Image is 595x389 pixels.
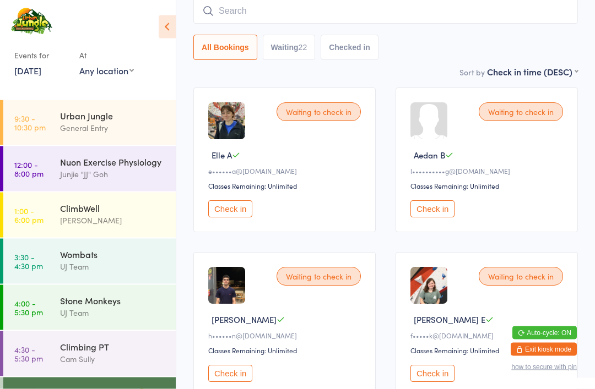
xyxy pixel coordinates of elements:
[193,35,257,61] button: All Bookings
[277,267,361,286] div: Waiting to check in
[60,248,166,260] div: Wombats
[410,167,566,176] div: l••••••••••g@[DOMAIN_NAME]
[60,202,166,214] div: ClimbWell
[3,100,176,145] a: 9:30 -10:30 pmUrban JungleGeneral Entry
[208,365,252,382] button: Check in
[208,346,364,355] div: Classes Remaining: Unlimited
[511,343,577,356] button: Exit kiosk mode
[410,331,566,341] div: f•••••k@[DOMAIN_NAME]
[11,8,52,35] img: Urban Jungle Indoor Rock Climbing
[3,331,176,376] a: 4:30 -5:30 pmClimbing PTCam Sully
[60,109,166,122] div: Urban Jungle
[511,363,577,371] button: how to secure with pin
[60,168,166,180] div: Junjie "JJ" Goh
[208,331,364,341] div: h••••••n@[DOMAIN_NAME]
[79,64,134,76] div: Any location
[410,201,455,218] button: Check in
[512,326,577,339] button: Auto-cycle: ON
[410,182,566,191] div: Classes Remaining: Unlimited
[60,294,166,306] div: Stone Monkeys
[459,67,485,78] label: Sort by
[299,43,307,52] div: 22
[208,167,364,176] div: e••••••a@[DOMAIN_NAME]
[14,46,68,64] div: Events for
[60,156,166,168] div: Nuon Exercise Physiology
[208,182,364,191] div: Classes Remaining: Unlimited
[410,365,455,382] button: Check in
[3,239,176,284] a: 3:30 -4:30 pmWombatsUJ Team
[60,260,166,273] div: UJ Team
[14,64,41,76] a: [DATE]
[60,353,166,365] div: Cam Sully
[14,299,43,316] time: 4:00 - 5:30 pm
[414,150,445,161] span: Aedan B
[208,201,252,218] button: Check in
[3,146,176,191] a: 12:00 -8:00 pmNuon Exercise PhysiologyJunjie "JJ" Goh
[60,341,166,353] div: Climbing PT
[212,150,232,161] span: Elle A
[60,214,166,227] div: [PERSON_NAME]
[14,160,44,178] time: 12:00 - 8:00 pm
[487,66,578,78] div: Check in time (DESC)
[14,345,43,363] time: 4:30 - 5:30 pm
[277,103,361,122] div: Waiting to check in
[414,314,485,326] span: [PERSON_NAME] E
[14,114,46,132] time: 9:30 - 10:30 pm
[410,346,566,355] div: Classes Remaining: Unlimited
[60,306,166,319] div: UJ Team
[3,193,176,238] a: 1:00 -6:00 pmClimbWell[PERSON_NAME]
[410,267,447,304] img: image1659854089.png
[14,253,43,270] time: 3:30 - 4:30 pm
[479,267,563,286] div: Waiting to check in
[79,46,134,64] div: At
[263,35,316,61] button: Waiting22
[208,103,245,140] img: image1752486241.png
[60,122,166,134] div: General Entry
[212,314,277,326] span: [PERSON_NAME]
[3,285,176,330] a: 4:00 -5:30 pmStone MonkeysUJ Team
[14,206,44,224] time: 1:00 - 6:00 pm
[321,35,378,61] button: Checked in
[479,103,563,122] div: Waiting to check in
[208,267,245,304] img: image1710846556.png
